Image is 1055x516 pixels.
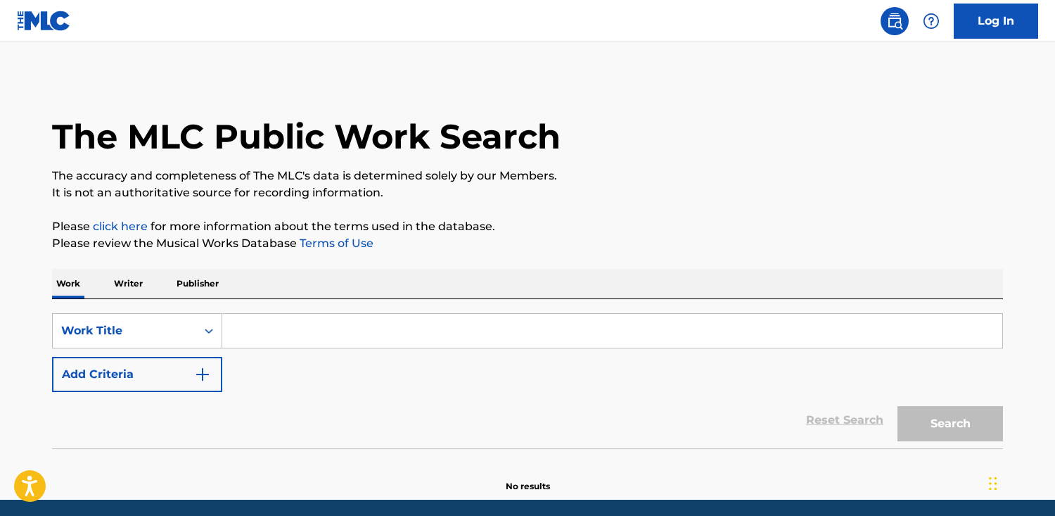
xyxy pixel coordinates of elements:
a: Log In [954,4,1038,39]
button: Add Criteria [52,357,222,392]
img: MLC Logo [17,11,71,31]
img: help [923,13,940,30]
p: Work [52,269,84,298]
p: No results [506,463,550,493]
form: Search Form [52,313,1003,448]
p: Writer [110,269,147,298]
img: search [886,13,903,30]
a: Terms of Use [297,237,373,250]
a: click here [93,220,148,233]
p: Publisher [172,269,223,298]
iframe: Chat Widget [985,448,1055,516]
div: Work Title [61,322,188,339]
a: Public Search [881,7,909,35]
p: The accuracy and completeness of The MLC's data is determined solely by our Members. [52,168,1003,184]
h1: The MLC Public Work Search [52,115,561,158]
p: It is not an authoritative source for recording information. [52,184,1003,201]
div: Help [917,7,945,35]
p: Please for more information about the terms used in the database. [52,218,1003,235]
div: Drag [989,462,997,505]
img: 9d2ae6d4665cec9f34b9.svg [194,366,211,383]
p: Please review the Musical Works Database [52,235,1003,252]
